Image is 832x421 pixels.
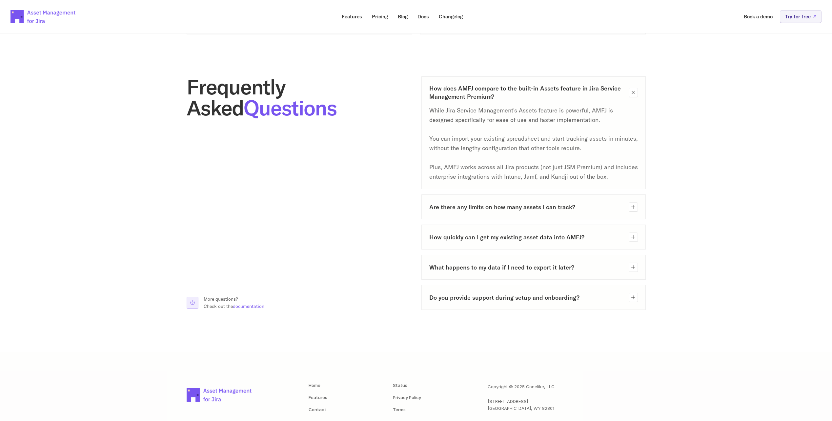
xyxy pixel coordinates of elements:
[429,84,623,101] h3: How does AMFJ compare to the built-in Assets feature in Jira Service Management Premium?
[739,10,777,23] a: Book a demo
[337,10,367,23] a: Features
[393,10,412,23] a: Blog
[393,395,421,400] a: Privacy Policy
[393,407,406,412] a: Terms
[342,14,362,19] p: Features
[488,406,554,411] span: [GEOGRAPHIC_DATA], WY 82801
[785,14,811,19] p: Try for free
[780,10,822,23] a: Try for free
[413,10,434,23] a: Docs
[488,383,556,390] p: Copyright © 2025 Conelike, LLC.
[439,14,463,19] p: Changelog
[429,203,623,211] h3: Are there any limits on how many assets I can track?
[429,293,623,302] h3: Do you provide support during setup and onboarding?
[429,263,623,271] h3: What happens to my data if I need to export it later?
[417,14,429,19] p: Docs
[204,295,264,303] p: More questions?
[744,14,773,19] p: Book a demo
[429,233,623,241] h3: How quickly can I get my existing asset data into AMFJ?
[309,383,320,388] a: Home
[393,383,407,388] a: Status
[244,94,336,121] span: Questions
[233,303,264,309] a: documentation
[309,407,326,412] a: Contact
[204,303,264,310] p: Check out the
[187,76,411,118] h2: Frequently Asked
[488,399,528,404] span: [STREET_ADDRESS]
[429,106,638,181] p: While Jira Service Management's Assets feature is powerful, AMFJ is designed specifically for eas...
[309,395,327,400] a: Features
[434,10,467,23] a: Changelog
[398,14,408,19] p: Blog
[372,14,388,19] p: Pricing
[367,10,393,23] a: Pricing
